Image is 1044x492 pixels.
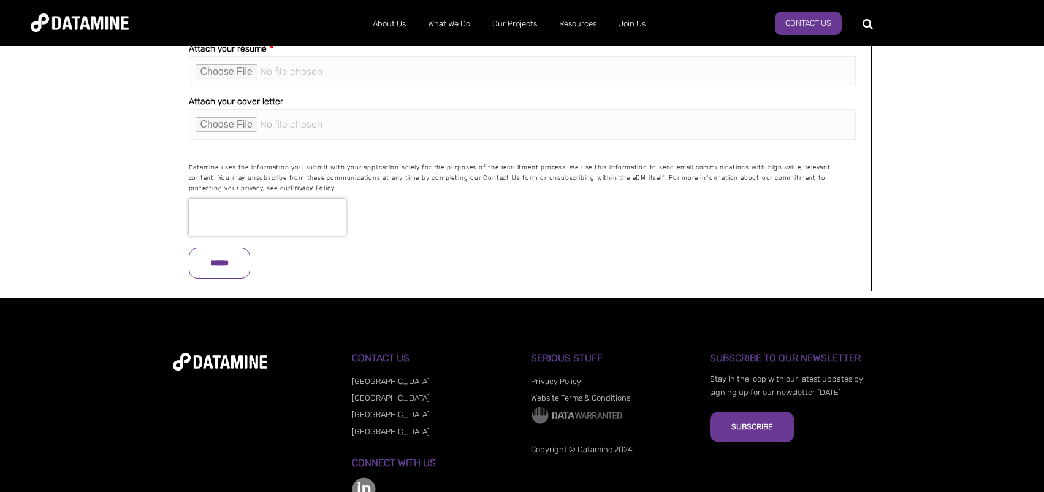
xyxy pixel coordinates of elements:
[352,377,430,386] a: [GEOGRAPHIC_DATA]
[417,8,481,40] a: What We Do
[291,185,334,192] a: Privacy Policy
[548,8,608,40] a: Resources
[352,410,430,419] a: [GEOGRAPHIC_DATA]
[352,353,513,364] h3: Contact Us
[189,44,267,54] span: Attach your résumé
[531,353,692,364] h3: Serious Stuff
[173,353,267,371] img: datamine-logo-white
[710,372,871,399] p: Stay in the loop with our latest updates by signing up for our newsletter [DATE]!
[531,377,581,386] a: Privacy Policy
[775,12,842,35] a: Contact Us
[189,96,283,107] span: Attach your cover letter
[481,8,548,40] a: Our Projects
[608,8,657,40] a: Join Us
[189,199,346,236] iframe: reCAPTCHA
[352,458,513,469] h3: Connect with us
[531,406,623,425] img: Data Warranted Logo
[531,393,630,402] a: Website Terms & Conditions
[352,427,430,436] a: [GEOGRAPHIC_DATA]
[710,412,794,442] button: Subscribe
[31,13,129,32] img: Datamine
[352,393,430,402] a: [GEOGRAPHIC_DATA]
[189,163,856,194] p: Datamine uses the information you submit with your application solely for the purposes of the rec...
[362,8,417,40] a: About Us
[710,353,871,364] h3: Subscribe to our Newsletter
[531,443,692,456] p: Copyright © Datamine 2024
